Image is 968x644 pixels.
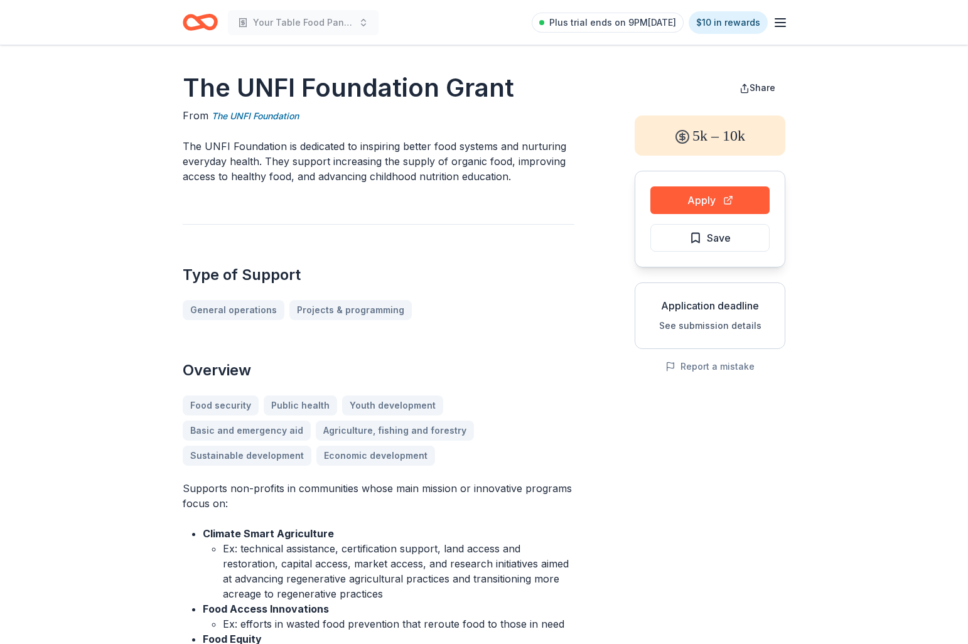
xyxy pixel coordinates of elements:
div: 5k – 10k [635,115,785,156]
strong: Climate Smart Agriculture [203,527,334,540]
button: Save [650,224,770,252]
a: Plus trial ends on 9PM[DATE] [532,13,684,33]
li: Ex: efforts in wasted food prevention that reroute food to those in need [223,616,574,631]
span: Share [750,82,775,93]
a: Projects & programming [289,300,412,320]
span: Plus trial ends on 9PM[DATE] [549,15,676,30]
button: Share [729,75,785,100]
h2: Type of Support [183,265,574,285]
button: Your Table Food Pantry [228,10,379,35]
p: The UNFI Foundation is dedicated to inspiring better food systems and nurturing everyday health. ... [183,139,574,184]
p: Supports non-profits in communities whose main mission or innovative programs focus on: [183,481,574,511]
div: From [183,108,574,124]
a: The UNFI Foundation [212,109,299,124]
a: $10 in rewards [689,11,768,34]
strong: Food Access Innovations [203,603,329,615]
button: See submission details [659,318,761,333]
span: Your Table Food Pantry [253,15,353,30]
a: General operations [183,300,284,320]
li: Ex: technical assistance, certification support, land access and restoration, capital access, mar... [223,541,574,601]
h2: Overview [183,360,574,380]
div: Application deadline [645,298,775,313]
h1: The UNFI Foundation Grant [183,70,574,105]
button: Apply [650,186,770,214]
span: Save [707,230,731,246]
a: Home [183,8,218,37]
button: Report a mistake [665,359,755,374]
